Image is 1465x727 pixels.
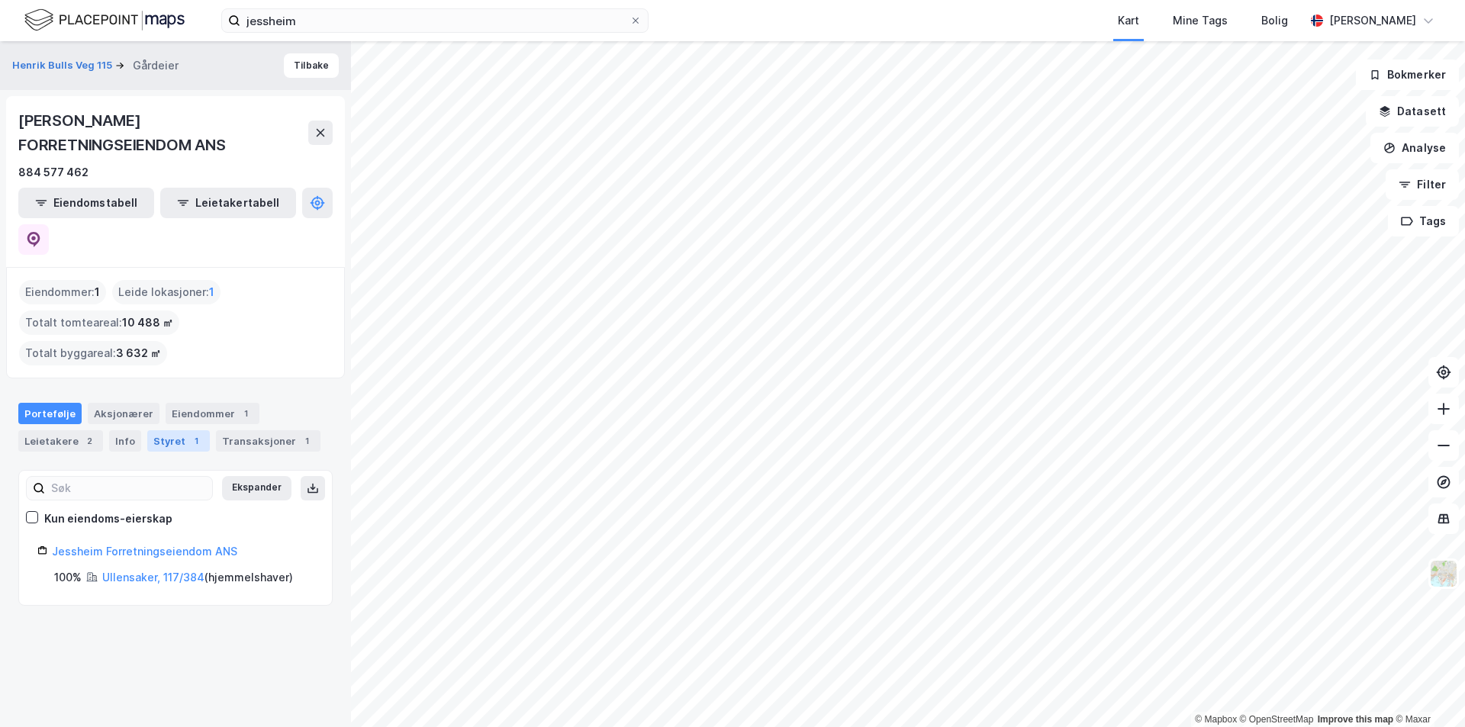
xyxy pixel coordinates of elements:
img: Z [1429,559,1458,588]
input: Søk på adresse, matrikkel, gårdeiere, leietakere eller personer [240,9,629,32]
a: Ullensaker, 117/384 [102,571,204,584]
div: Styret [147,430,210,452]
div: Gårdeier [133,56,179,75]
div: Aksjonærer [88,403,159,424]
div: Portefølje [18,403,82,424]
div: [PERSON_NAME] [1329,11,1416,30]
div: 1 [238,406,253,421]
div: Transaksjoner [216,430,320,452]
button: Ekspander [222,476,291,500]
button: Eiendomstabell [18,188,154,218]
div: 1 [299,433,314,449]
img: logo.f888ab2527a4732fd821a326f86c7f29.svg [24,7,185,34]
div: Kun eiendoms-eierskap [44,510,172,528]
div: 884 577 462 [18,163,89,182]
div: Totalt byggareal : [19,341,167,365]
div: Eiendommer : [19,280,106,304]
span: 1 [209,283,214,301]
button: Tags [1388,206,1459,236]
div: Bolig [1261,11,1288,30]
button: Filter [1386,169,1459,200]
div: Mine Tags [1173,11,1228,30]
div: Kart [1118,11,1139,30]
div: 100% [54,568,82,587]
iframe: Chat Widget [1389,654,1465,727]
div: Leietakere [18,430,103,452]
a: Improve this map [1318,714,1393,725]
a: OpenStreetMap [1240,714,1314,725]
span: 1 [95,283,100,301]
div: Leide lokasjoner : [112,280,221,304]
a: Mapbox [1195,714,1237,725]
button: Bokmerker [1356,60,1459,90]
div: 2 [82,433,97,449]
div: Eiendommer [166,403,259,424]
div: Totalt tomteareal : [19,310,179,335]
span: 3 632 ㎡ [116,344,161,362]
button: Tilbake [284,53,339,78]
button: Leietakertabell [160,188,296,218]
div: ( hjemmelshaver ) [102,568,293,587]
span: 10 488 ㎡ [122,314,173,332]
button: Datasett [1366,96,1459,127]
button: Analyse [1370,133,1459,163]
div: Info [109,430,141,452]
a: Jessheim Forretningseiendom ANS [52,545,237,558]
button: Henrik Bulls Veg 115 [12,58,115,73]
div: 1 [188,433,204,449]
div: [PERSON_NAME] FORRETNINGSEIENDOM ANS [18,108,308,157]
input: Søk [45,477,212,500]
